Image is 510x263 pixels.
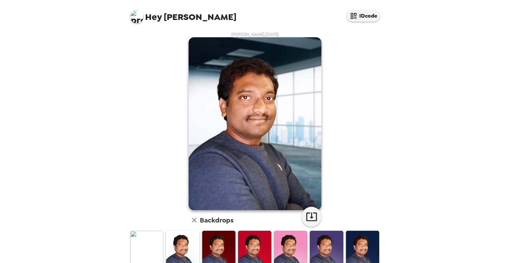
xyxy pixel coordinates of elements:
[347,10,380,22] button: IDcode
[145,11,162,23] span: Hey
[231,32,279,37] span: [PERSON_NAME] , [DATE]
[130,7,236,22] span: [PERSON_NAME]
[189,37,321,210] img: user
[130,10,143,23] img: profile pic
[200,215,233,225] h6: Backdrops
